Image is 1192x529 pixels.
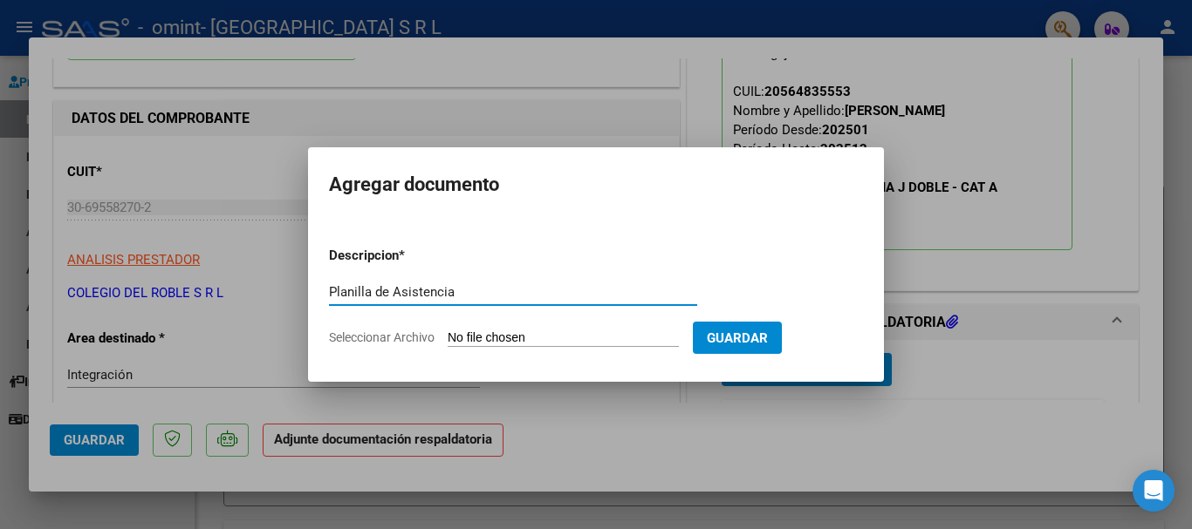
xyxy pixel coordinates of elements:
span: Guardar [707,330,768,346]
div: Open Intercom Messenger [1133,470,1175,512]
button: Guardar [693,322,782,354]
span: Seleccionar Archivo [329,330,435,344]
p: Descripcion [329,246,490,266]
h2: Agregar documento [329,168,863,201]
